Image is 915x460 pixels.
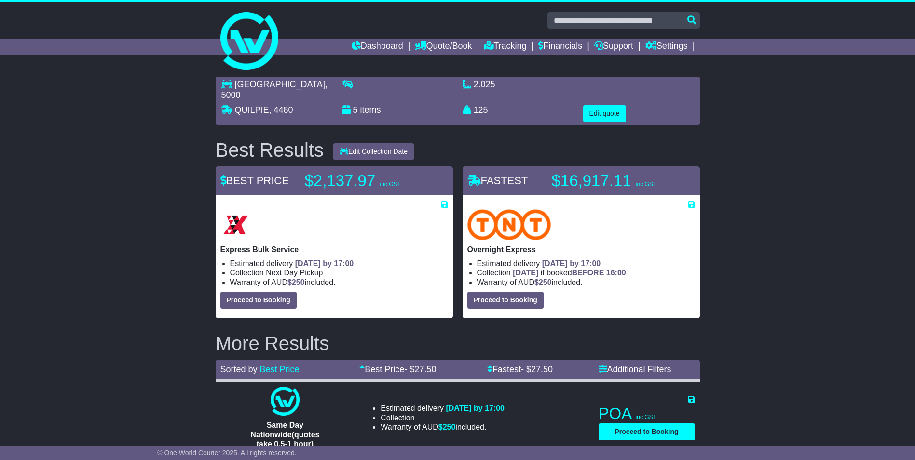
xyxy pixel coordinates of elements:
[295,259,354,268] span: [DATE] by 17:00
[443,423,456,431] span: 250
[381,404,505,413] li: Estimated delivery
[599,365,671,374] a: Additional Filters
[484,39,526,55] a: Tracking
[636,181,656,188] span: inc GST
[381,413,505,422] li: Collection
[220,365,258,374] span: Sorted by
[594,39,633,55] a: Support
[552,171,672,190] p: $16,917.11
[211,139,329,161] div: Best Results
[235,80,325,89] span: [GEOGRAPHIC_DATA]
[230,259,448,268] li: Estimated delivery
[292,278,305,286] span: 250
[487,365,553,374] a: Fastest- $27.50
[583,105,626,122] button: Edit quote
[360,105,381,115] span: items
[305,171,425,190] p: $2,137.97
[216,333,700,354] h2: More Results
[230,278,448,287] li: Warranty of AUD included.
[446,404,505,412] span: [DATE] by 17:00
[266,269,323,277] span: Next Day Pickup
[271,387,300,416] img: One World Courier: Same Day Nationwide(quotes take 0.5-1 hour)
[221,80,328,100] span: , 5000
[606,269,626,277] span: 16:00
[359,365,436,374] a: Best Price- $27.50
[260,365,300,374] a: Best Price
[414,365,436,374] span: 27.50
[521,365,553,374] span: - $
[404,365,436,374] span: - $
[467,245,695,254] p: Overnight Express
[534,278,552,286] span: $
[474,105,488,115] span: 125
[381,422,505,432] li: Warranty of AUD included.
[157,449,297,457] span: © One World Courier 2025. All rights reserved.
[220,175,289,187] span: BEST PRICE
[220,292,297,309] button: Proceed to Booking
[415,39,472,55] a: Quote/Book
[333,143,414,160] button: Edit Collection Date
[599,404,695,423] p: POA
[531,365,553,374] span: 27.50
[645,39,688,55] a: Settings
[380,181,400,188] span: inc GST
[235,105,269,115] span: QUILPIE
[477,268,695,277] li: Collection
[438,423,456,431] span: $
[636,414,656,420] span: inc GST
[474,80,495,89] span: 2.025
[542,259,601,268] span: [DATE] by 17:00
[538,39,582,55] a: Financials
[352,39,403,55] a: Dashboard
[250,421,319,447] span: Same Day Nationwide(quotes take 0.5-1 hour)
[513,269,626,277] span: if booked
[220,245,448,254] p: Express Bulk Service
[467,209,551,240] img: TNT Domestic: Overnight Express
[599,423,695,440] button: Proceed to Booking
[467,175,528,187] span: FASTEST
[477,259,695,268] li: Estimated delivery
[220,209,251,240] img: Border Express: Express Bulk Service
[269,105,293,115] span: , 4480
[477,278,695,287] li: Warranty of AUD included.
[287,278,305,286] span: $
[230,268,448,277] li: Collection
[353,105,358,115] span: 5
[467,292,544,309] button: Proceed to Booking
[572,269,604,277] span: BEFORE
[539,278,552,286] span: 250
[513,269,538,277] span: [DATE]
